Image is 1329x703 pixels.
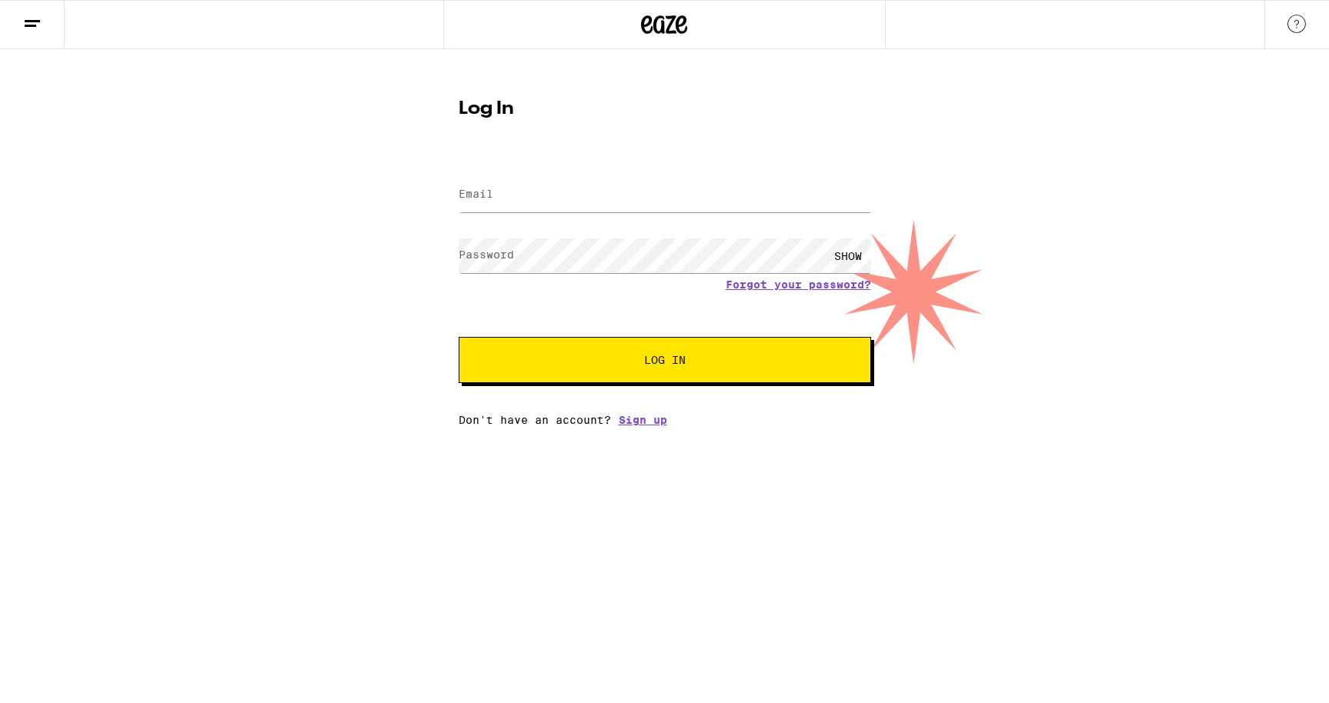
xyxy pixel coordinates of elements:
[459,337,871,383] button: Log In
[459,414,871,426] div: Don't have an account?
[644,355,686,365] span: Log In
[459,100,871,118] h1: Log In
[825,238,871,273] div: SHOW
[459,188,493,200] label: Email
[459,178,871,212] input: Email
[726,278,871,291] a: Forgot your password?
[619,414,667,426] a: Sign up
[459,248,514,261] label: Password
